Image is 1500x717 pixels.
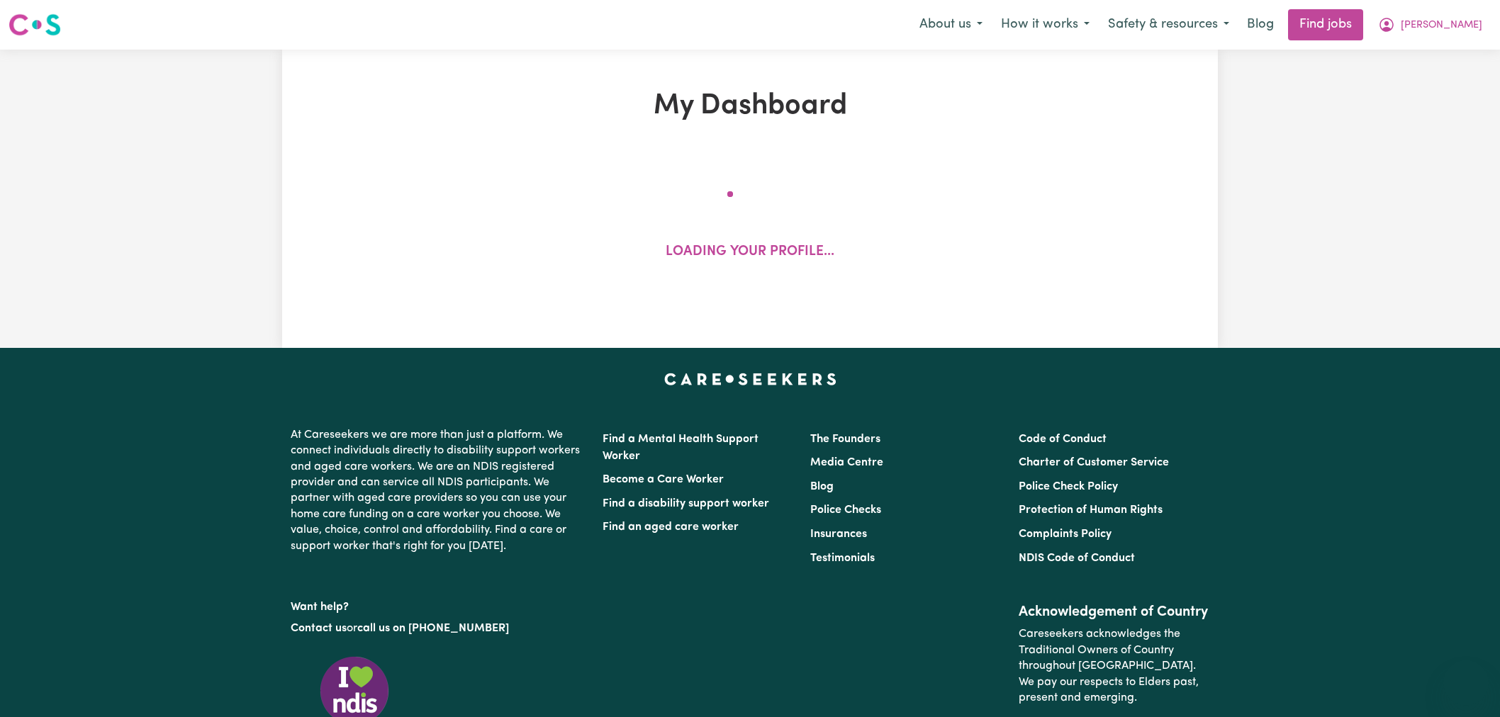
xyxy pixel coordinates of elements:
[1019,434,1107,445] a: Code of Conduct
[291,615,586,642] p: or
[1401,18,1482,33] span: [PERSON_NAME]
[1019,604,1209,621] h2: Acknowledgement of Country
[1238,9,1282,40] a: Blog
[1369,10,1491,40] button: My Account
[447,89,1053,123] h1: My Dashboard
[810,504,881,516] a: Police Checks
[291,422,586,560] p: At Careseekers we are more than just a platform. We connect individuals directly to disability su...
[357,623,509,634] a: call us on [PHONE_NUMBER]
[810,434,880,445] a: The Founders
[603,498,769,509] a: Find a disability support worker
[291,623,347,634] a: Contact us
[1019,481,1118,492] a: Police Check Policy
[810,457,883,468] a: Media Centre
[603,521,739,533] a: Find an aged care worker
[666,242,834,263] p: Loading your profile...
[1443,660,1489,706] iframe: Button to launch messaging window
[1019,457,1169,468] a: Charter of Customer Service
[9,9,61,41] a: Careseekers logo
[1099,10,1238,40] button: Safety & resources
[910,10,992,40] button: About us
[603,434,759,462] a: Find a Mental Health Support Worker
[291,594,586,615] p: Want help?
[810,553,875,564] a: Testimonials
[1019,529,1112,540] a: Complaints Policy
[603,474,724,485] a: Become a Care Worker
[1288,9,1363,40] a: Find jobs
[9,12,61,38] img: Careseekers logo
[992,10,1099,40] button: How it works
[1019,553,1135,564] a: NDIS Code of Conduct
[810,529,867,540] a: Insurances
[810,481,834,492] a: Blog
[664,373,836,385] a: Careseekers home page
[1019,504,1163,516] a: Protection of Human Rights
[1019,621,1209,711] p: Careseekers acknowledges the Traditional Owners of Country throughout [GEOGRAPHIC_DATA]. We pay o...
